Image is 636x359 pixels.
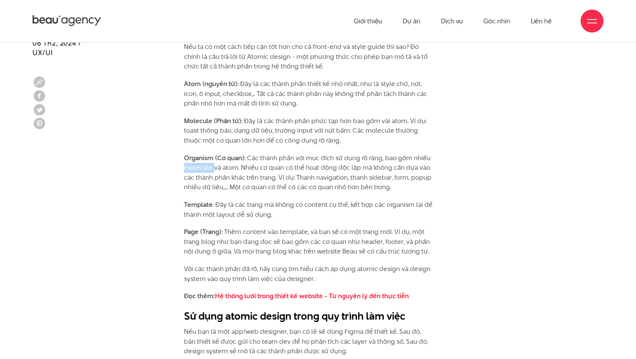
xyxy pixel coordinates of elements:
p: : Đây là các thành phần phức tạp hơn bao gồm vài atom. Ví dụ: toast thông báo, dạng dữ liệu, trườ... [184,116,433,146]
span: 06 Th2, 2024 / UX/UI [33,38,81,57]
p: Nếu ta có một cách tiếp cận tốt hơn cho cả front-end và style guide thì sao? Đó chính là câu trả ... [184,42,433,71]
p: : Đây là các thành phần thiết kế nhỏ nhất, như là style chữ, nút, icon, ô input, checkbox,.. Tất ... [184,79,433,109]
p: Nếu bạn là một app/web designer, bạn có lẽ sẽ dùng Figma để thiết kế. Sau đó, bản thiết kế được g... [184,327,433,356]
p: : Đây là các trang mà không có content cụ thể, kết hợp các organism lại để thành một layout dễ sử... [184,200,433,219]
a: Hệ thống lưới trong thiết kế website - Từ nguyên lý đến thực tiễn [215,291,409,301]
strong: Atom (nguyên tử) [184,79,237,88]
p: : Thêm content vào template, và bạn sẽ có một trang mới. Ví dụ, một trang blog như bạn đang đọc s... [184,227,433,257]
strong: Page (Trang) [184,227,221,236]
p: : Các thành phần với mục đích sử dụng rõ ràng, bao gồm nhiều molecule và atom. Nhiều cơ quan có t... [184,153,433,192]
p: Với các thành phần đã rõ, hãy cùng tìm hiểu cách áp dụng atomic design và design system vào quy t... [184,264,433,284]
strong: Đọc thêm: [184,291,409,301]
strong: Organism (Cơ quan) [184,153,244,162]
strong: Molecule (Phân tử) [184,116,241,125]
strong: Template [184,200,213,209]
h2: Sử dụng atomic design trong quy trình làm việc [184,309,433,323]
